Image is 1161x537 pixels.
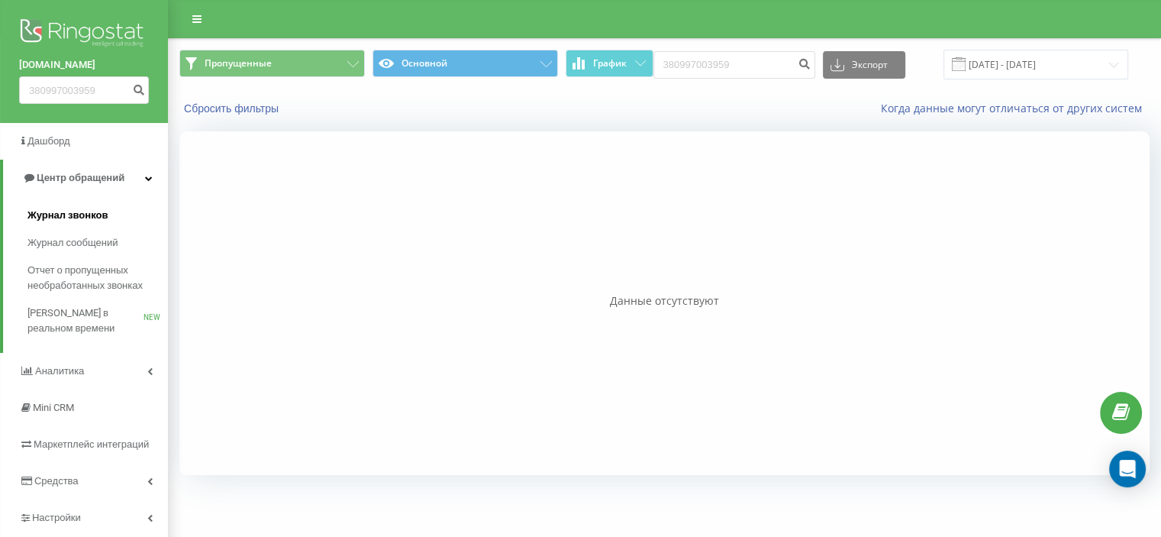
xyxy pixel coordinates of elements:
span: Средства [34,475,79,487]
button: Пропущенные [179,50,365,77]
span: Маркетплейс интеграций [34,438,149,450]
a: Журнал сообщений [27,229,168,257]
span: Mini CRM [33,402,74,413]
a: Когда данные могут отличаться от других систем [881,101,1150,115]
span: Аналитика [35,365,84,377]
span: Центр обращений [37,172,124,183]
a: Центр обращений [3,160,168,196]
span: Настройки [32,512,81,523]
div: Open Intercom Messenger [1109,451,1146,487]
img: Ringostat logo [19,15,149,53]
span: Журнал звонков [27,208,108,223]
button: Сбросить фильтры [179,102,286,115]
a: [PERSON_NAME] в реальном времениNEW [27,299,168,342]
input: Поиск по номеру [653,51,815,79]
input: Поиск по номеру [19,76,149,104]
a: [DOMAIN_NAME] [19,57,149,73]
a: Журнал звонков [27,202,168,229]
span: График [593,58,627,69]
button: График [566,50,653,77]
span: Пропущенные [205,57,272,70]
span: Отчет о пропущенных необработанных звонках [27,263,160,293]
span: Журнал сообщений [27,235,118,251]
button: Основной [372,50,558,77]
span: [PERSON_NAME] в реальном времени [27,306,144,336]
span: Дашборд [27,135,70,147]
a: Отчет о пропущенных необработанных звонках [27,257,168,299]
div: Данные отсутствуют [179,293,1150,309]
button: Экспорт [823,51,905,79]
